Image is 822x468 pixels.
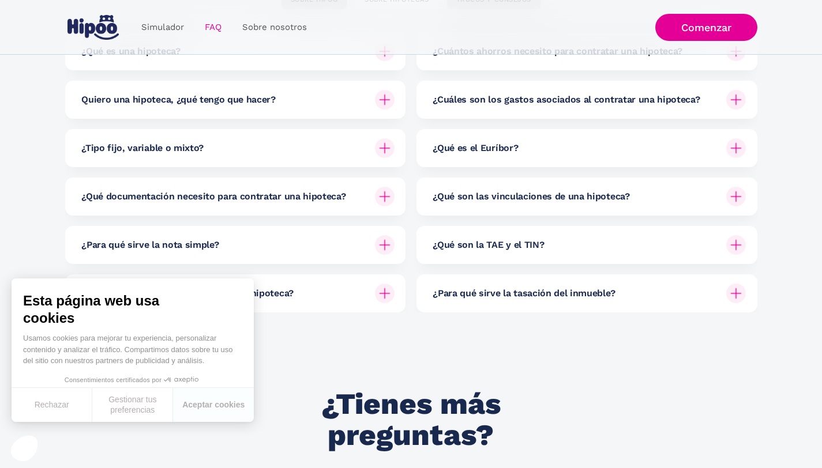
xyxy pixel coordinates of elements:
[433,142,518,154] h6: ¿Qué es el Euríbor?
[278,388,544,451] h1: ¿Tienes más preguntas?
[81,287,294,300] h6: ¿Qué comisiones hay asociadas a una hipoteca?
[433,190,629,203] h6: ¿Qué son las vinculaciones de una hipoteca?
[433,93,700,106] h6: ¿Cuáles son los gastos asociados al contratar una hipoteca?
[131,16,194,39] a: Simulador
[433,287,615,300] h6: ¿Para qué sirve la tasación del inmueble?
[81,239,219,251] h6: ¿Para qué sirve la nota simple?
[232,16,317,39] a: Sobre nosotros
[655,14,757,41] a: Comenzar
[81,93,276,106] h6: Quiero una hipoteca, ¿qué tengo que hacer?
[81,142,204,154] h6: ¿Tipo fijo, variable o mixto?
[65,10,122,44] a: home
[433,239,544,251] h6: ¿Qué son la TAE y el TIN?
[81,190,346,203] h6: ¿Qué documentación necesito para contratar una hipoteca?
[194,16,232,39] a: FAQ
